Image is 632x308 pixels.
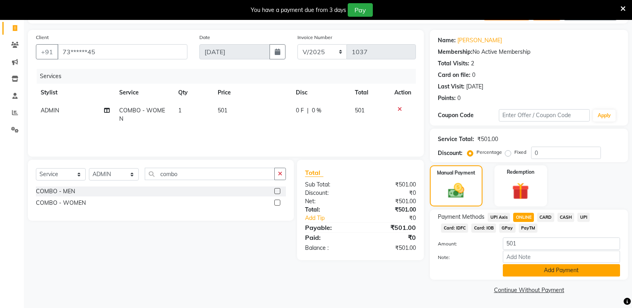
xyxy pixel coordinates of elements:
div: Card on file: [438,71,471,79]
button: +91 [36,44,58,59]
div: ₹0 [360,233,422,242]
label: Note: [432,254,496,261]
div: 2 [471,59,474,68]
div: Balance : [299,244,360,252]
div: Total: [299,206,360,214]
div: ₹501.00 [360,244,422,252]
div: ₹501.00 [360,206,422,214]
input: Search by Name/Mobile/Email/Code [57,44,187,59]
input: Enter Offer / Coupon Code [499,109,590,122]
th: Price [213,84,291,102]
span: 0 F [296,106,304,115]
div: Total Visits: [438,59,469,68]
span: CARD [537,213,554,222]
div: Service Total: [438,135,474,143]
span: Payment Methods [438,213,484,221]
img: _cash.svg [443,181,469,200]
button: Add Payment [503,264,620,277]
label: Manual Payment [437,169,475,177]
label: Invoice Number [297,34,332,41]
span: 0 % [312,106,321,115]
span: PayTM [519,224,538,233]
div: ₹501.00 [477,135,498,143]
th: Qty [173,84,213,102]
div: Services [37,69,422,84]
a: Add Tip [299,214,371,222]
span: CASH [557,213,575,222]
div: Coupon Code [438,111,498,120]
th: Action [390,84,416,102]
label: Percentage [476,149,502,156]
span: 501 [355,107,364,114]
label: Date [199,34,210,41]
div: No Active Membership [438,48,620,56]
div: 0 [472,71,475,79]
div: Paid: [299,233,360,242]
button: Pay [348,3,373,17]
div: ₹0 [371,214,422,222]
div: Points: [438,94,456,102]
span: | [307,106,309,115]
span: UPI Axis [488,213,510,222]
th: Stylist [36,84,114,102]
div: Name: [438,36,456,45]
input: Add Note [503,251,620,263]
img: _gift.svg [507,180,534,202]
th: Disc [291,84,350,102]
span: COMBO - WOMEN [119,107,165,122]
label: Redemption [507,169,534,176]
div: ₹501.00 [360,180,422,189]
input: Search or Scan [145,168,275,180]
div: ₹501.00 [360,197,422,206]
div: Net: [299,197,360,206]
div: Last Visit: [438,82,465,91]
div: Membership: [438,48,473,56]
div: Payable: [299,223,360,232]
div: 0 [457,94,461,102]
div: ₹0 [360,189,422,197]
span: UPI [577,213,590,222]
div: COMBO - MEN [36,187,75,196]
div: Sub Total: [299,180,360,189]
span: Card: IOB [471,224,496,233]
span: Total [305,169,323,177]
label: Fixed [514,149,526,156]
label: Amount: [432,240,496,247]
a: Continue Without Payment [431,286,626,294]
div: [DATE] [466,82,483,91]
span: 501 [218,107,227,114]
span: ADMIN [41,107,59,114]
div: Discount: [299,189,360,197]
div: COMBO - WOMEN [36,199,86,207]
th: Total [350,84,390,102]
label: Client [36,34,49,41]
a: [PERSON_NAME] [457,36,502,45]
span: ONLINE [513,213,534,222]
button: Apply [593,110,616,122]
span: Card: IDFC [441,224,468,233]
div: ₹501.00 [360,223,422,232]
span: GPay [499,224,516,233]
div: Discount: [438,149,463,157]
th: Service [114,84,173,102]
div: You have a payment due from 3 days [251,6,346,14]
span: 1 [178,107,181,114]
input: Amount [503,237,620,250]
